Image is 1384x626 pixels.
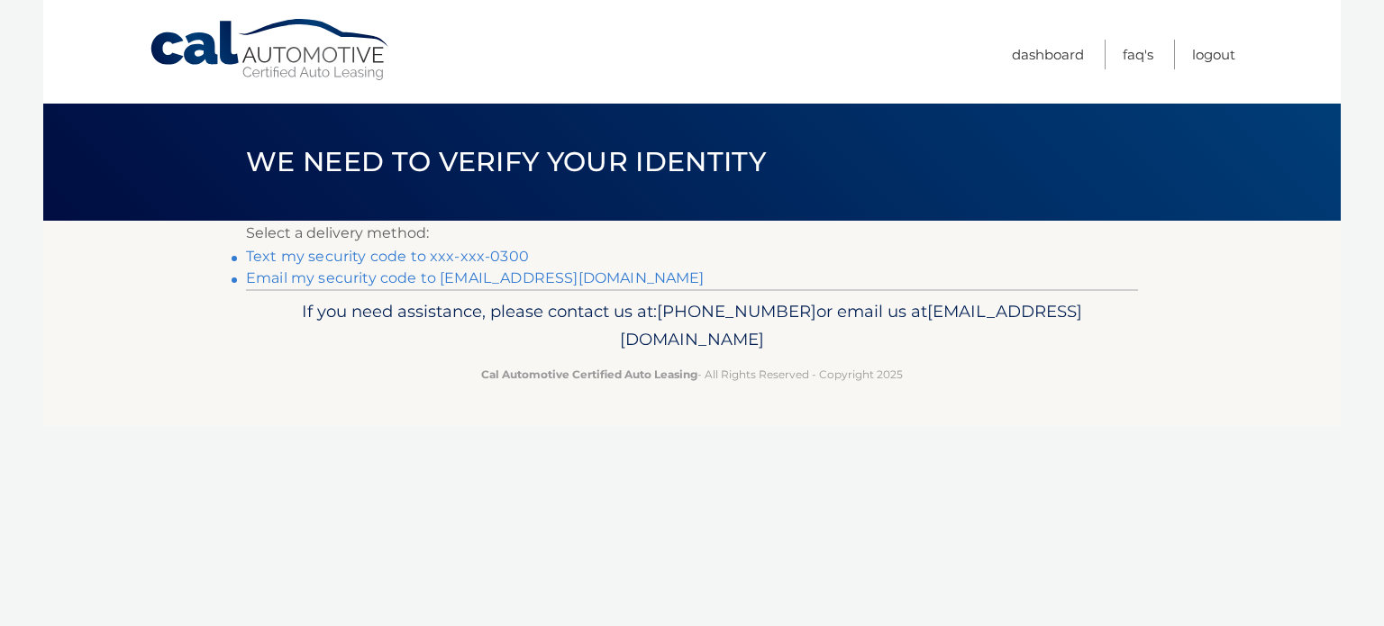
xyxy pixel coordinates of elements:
a: Text my security code to xxx-xxx-0300 [246,248,529,265]
p: If you need assistance, please contact us at: or email us at [258,297,1126,355]
span: We need to verify your identity [246,145,766,178]
a: Dashboard [1012,40,1084,69]
a: Logout [1192,40,1235,69]
span: [PHONE_NUMBER] [657,301,816,322]
strong: Cal Automotive Certified Auto Leasing [481,367,697,381]
a: Cal Automotive [149,18,392,82]
p: - All Rights Reserved - Copyright 2025 [258,365,1126,384]
a: FAQ's [1123,40,1153,69]
a: Email my security code to [EMAIL_ADDRESS][DOMAIN_NAME] [246,269,705,286]
p: Select a delivery method: [246,221,1138,246]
